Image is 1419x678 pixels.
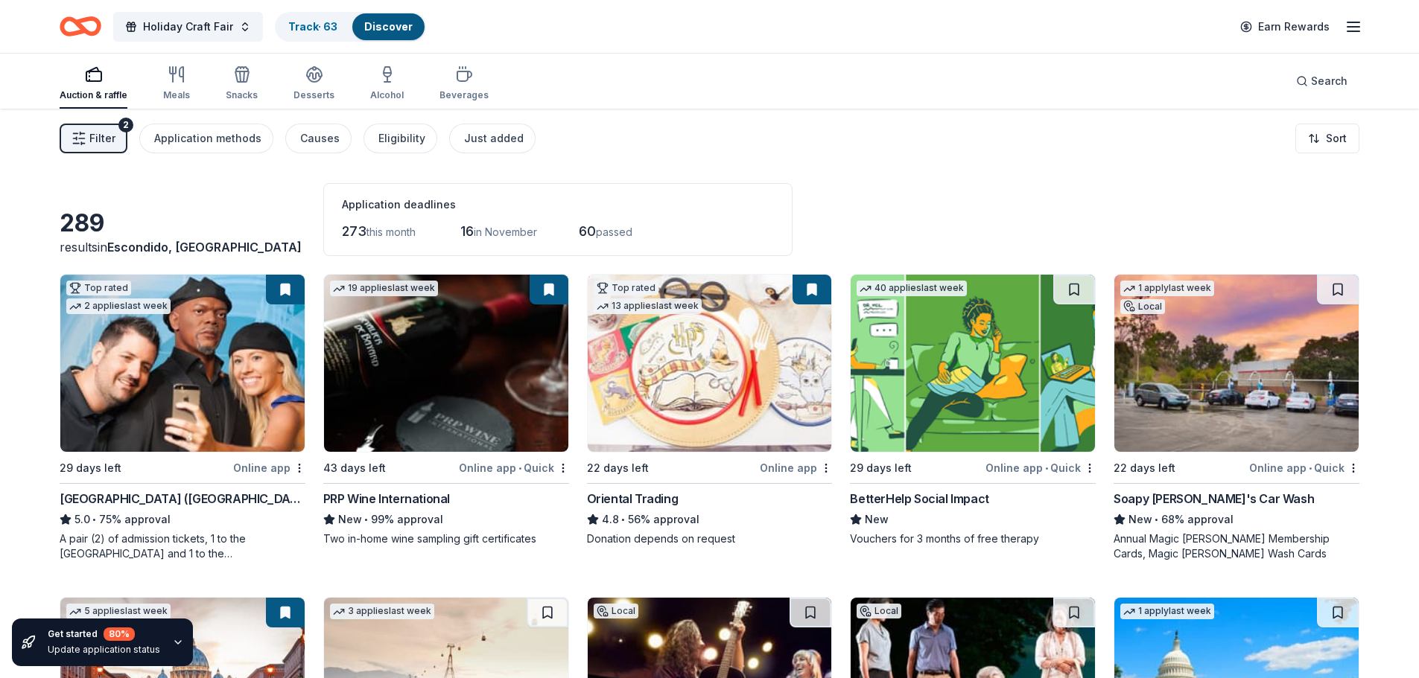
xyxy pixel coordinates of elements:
[143,18,233,36] span: Holiday Craft Fair
[60,9,101,44] a: Home
[850,531,1096,546] div: Vouchers for 3 months of free therapy
[588,275,832,452] img: Image for Oriental Trading
[323,511,569,528] div: 99% approval
[285,124,352,153] button: Causes
[449,124,536,153] button: Just added
[323,274,569,546] a: Image for PRP Wine International19 applieslast week43 days leftOnline app•QuickPRP Wine Internati...
[1295,124,1359,153] button: Sort
[60,531,305,561] div: A pair (2) of admission tickets, 1 to the [GEOGRAPHIC_DATA] and 1 to the [GEOGRAPHIC_DATA]
[48,627,160,641] div: Get started
[850,459,912,477] div: 29 days left
[226,60,258,109] button: Snacks
[1128,511,1152,528] span: New
[163,60,190,109] button: Meals
[587,274,833,546] a: Image for Oriental TradingTop rated13 applieslast week22 days leftOnline appOriental Trading4.8•5...
[323,490,450,508] div: PRP Wine International
[1284,66,1359,96] button: Search
[851,275,1095,452] img: Image for BetterHelp Social Impact
[118,118,133,132] div: 2
[1045,462,1048,474] span: •
[439,89,489,101] div: Beverages
[1114,490,1314,508] div: Soapy [PERSON_NAME]'s Car Wash
[323,459,386,477] div: 43 days left
[1249,458,1359,477] div: Online app Quick
[342,223,366,239] span: 273
[92,514,96,525] span: •
[293,89,334,101] div: Desserts
[594,298,702,314] div: 13 applies last week
[518,462,521,474] span: •
[300,129,340,147] div: Causes
[60,275,305,452] img: Image for Hollywood Wax Museum (Hollywood)
[596,226,632,238] span: passed
[1311,72,1347,90] span: Search
[460,223,474,239] span: 16
[107,240,302,255] span: Escondido, [GEOGRAPHIC_DATA]
[330,604,434,619] div: 3 applies last week
[1231,13,1339,40] a: Earn Rewards
[163,89,190,101] div: Meals
[1155,514,1159,525] span: •
[985,458,1096,477] div: Online app Quick
[74,511,90,528] span: 5.0
[865,511,889,528] span: New
[474,226,537,238] span: in November
[323,531,569,546] div: Two in-home wine sampling gift certificates
[288,20,337,33] a: Track· 63
[587,459,649,477] div: 22 days left
[594,604,638,618] div: Local
[233,458,305,477] div: Online app
[66,604,171,619] div: 5 applies last week
[464,129,524,147] div: Just added
[364,124,437,153] button: Eligibility
[602,511,619,528] span: 4.8
[89,129,115,147] span: Filter
[139,124,273,153] button: Application methods
[370,89,404,101] div: Alcohol
[1309,462,1312,474] span: •
[1120,604,1214,619] div: 1 apply last week
[378,129,425,147] div: Eligibility
[60,238,305,256] div: results
[850,274,1096,546] a: Image for BetterHelp Social Impact40 applieslast week29 days leftOnline app•QuickBetterHelp Socia...
[66,298,171,314] div: 2 applies last week
[1114,275,1359,452] img: Image for Soapy Joe's Car Wash
[1114,531,1359,561] div: Annual Magic [PERSON_NAME] Membership Cards, Magic [PERSON_NAME] Wash Cards
[587,531,833,546] div: Donation depends on request
[113,12,263,42] button: Holiday Craft Fair
[60,459,121,477] div: 29 days left
[330,281,438,296] div: 19 applies last week
[850,490,988,508] div: BetterHelp Social Impact
[104,627,135,641] div: 80 %
[1114,274,1359,561] a: Image for Soapy Joe's Car Wash1 applylast weekLocal22 days leftOnline app•QuickSoapy [PERSON_NAME...
[587,511,833,528] div: 56% approval
[60,490,305,508] div: [GEOGRAPHIC_DATA] ([GEOGRAPHIC_DATA])
[48,644,160,656] div: Update application status
[857,281,967,296] div: 40 applies last week
[364,514,368,525] span: •
[1326,129,1347,147] span: Sort
[60,274,305,561] a: Image for Hollywood Wax Museum (Hollywood)Top rated2 applieslast week29 days leftOnline app[GEOGR...
[621,514,625,525] span: •
[98,240,302,255] span: in
[66,281,131,295] div: Top rated
[342,196,774,214] div: Application deadlines
[370,60,404,109] button: Alcohol
[857,604,901,618] div: Local
[338,511,362,528] span: New
[1114,459,1175,477] div: 22 days left
[594,281,658,295] div: Top rated
[60,60,127,109] button: Auction & raffle
[1120,299,1165,314] div: Local
[459,458,569,477] div: Online app Quick
[154,129,261,147] div: Application methods
[60,124,127,153] button: Filter2
[439,60,489,109] button: Beverages
[275,12,426,42] button: Track· 63Discover
[1120,281,1214,296] div: 1 apply last week
[324,275,568,452] img: Image for PRP Wine International
[364,20,413,33] a: Discover
[587,490,679,508] div: Oriental Trading
[366,226,416,238] span: this month
[760,458,832,477] div: Online app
